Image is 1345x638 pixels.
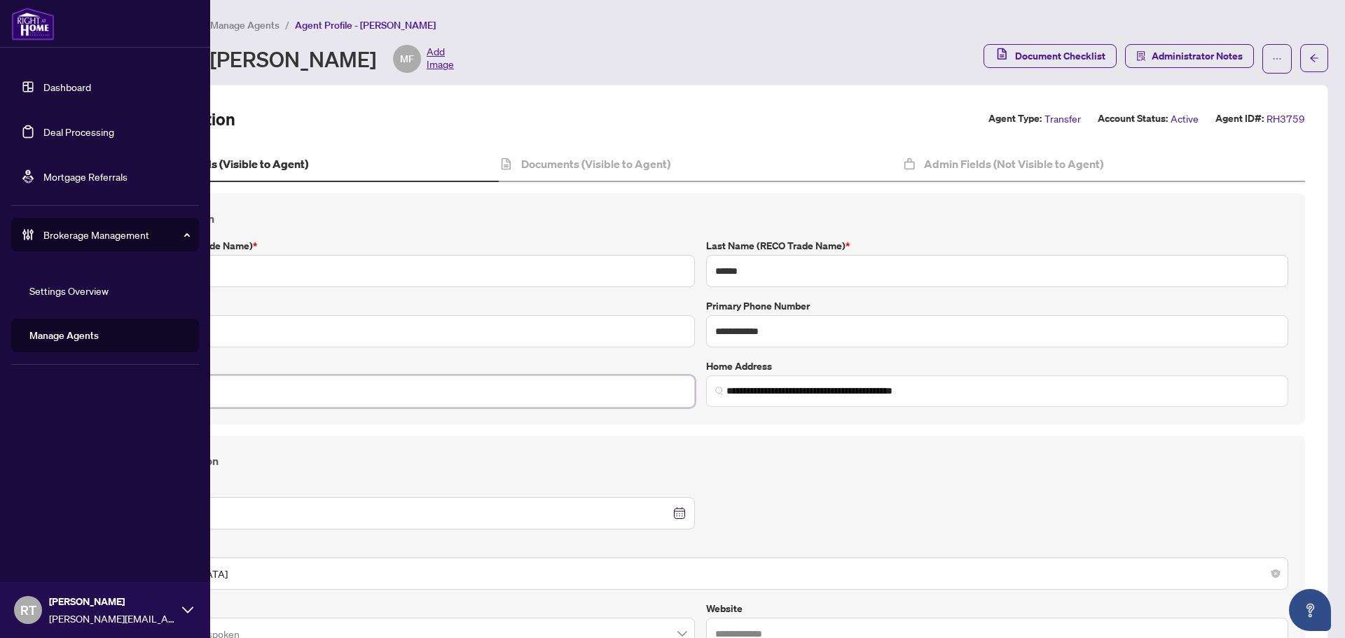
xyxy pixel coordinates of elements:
span: Active [1171,111,1199,127]
label: Last Name (RECO Trade Name) [706,238,1288,254]
label: First Name (RECO Trade Name) [113,238,695,254]
label: E-mail Address [113,359,695,374]
label: Agent Type: [988,111,1042,127]
label: Date of Birth [113,480,695,496]
span: close-circle [1271,569,1280,578]
span: Administrator Notes [1152,45,1243,67]
span: [PERSON_NAME] [49,594,175,609]
label: Home Address [706,359,1288,374]
span: solution [1136,51,1146,61]
h4: Agent Profile Fields (Visible to Agent) [117,155,308,172]
a: Deal Processing [43,125,114,138]
span: Add Image [427,45,454,73]
span: Female [121,560,1280,587]
span: ellipsis [1272,54,1282,64]
label: Gender [113,541,1288,556]
span: Document Checklist [1015,45,1105,67]
span: Agent Profile - [PERSON_NAME] [295,19,436,32]
span: Brokerage Management [43,227,189,242]
label: Agent ID#: [1215,111,1264,127]
img: search_icon [715,387,724,395]
h4: Personal Information [113,452,1288,469]
h4: Admin Fields (Not Visible to Agent) [924,155,1103,172]
label: Account Status: [1098,111,1168,127]
span: arrow-left [1309,53,1319,63]
span: [PERSON_NAME][EMAIL_ADDRESS][DOMAIN_NAME] [49,611,175,626]
span: RT [20,600,36,620]
h4: Documents (Visible to Agent) [521,155,670,172]
button: Open asap [1289,589,1331,631]
a: Dashboard [43,81,91,93]
label: Primary Phone Number [706,298,1288,314]
button: Document Checklist [984,44,1117,68]
label: Legal Name [113,298,695,314]
span: Manage Agents [210,19,280,32]
li: / [285,17,289,33]
img: logo [11,7,55,41]
a: Manage Agents [29,329,99,342]
div: Agent Profile - [PERSON_NAME] [73,45,454,73]
span: RH3759 [1267,111,1305,127]
h4: Contact Information [113,210,1288,227]
a: Mortgage Referrals [43,170,127,183]
span: MF [400,51,414,67]
span: Transfer [1044,111,1081,127]
label: Languages spoken [113,601,695,616]
label: Website [706,601,1288,616]
button: Administrator Notes [1125,44,1254,68]
a: Settings Overview [29,284,109,297]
